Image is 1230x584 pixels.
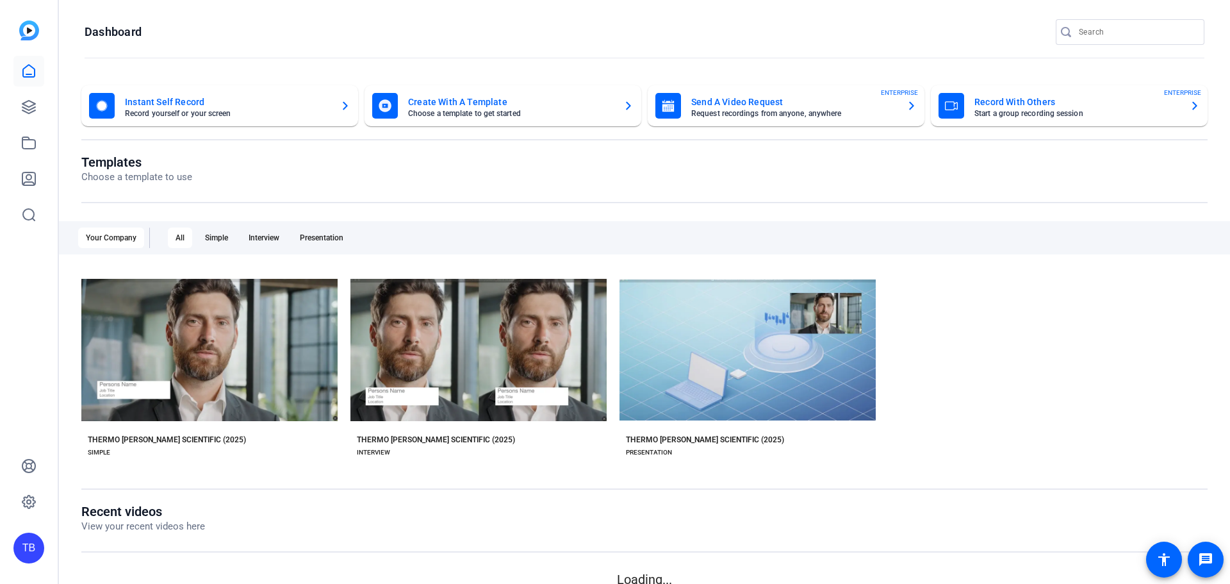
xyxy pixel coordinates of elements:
[78,228,144,248] div: Your Company
[626,447,672,458] div: PRESENTATION
[81,519,205,534] p: View your recent videos here
[626,435,784,445] div: THERMO [PERSON_NAME] SCIENTIFIC (2025)
[88,447,110,458] div: SIMPLE
[365,85,641,126] button: Create With A TemplateChoose a template to get started
[1198,552,1213,567] mat-icon: message
[168,228,192,248] div: All
[125,110,330,117] mat-card-subtitle: Record yourself or your screen
[81,504,205,519] h1: Recent videos
[19,21,39,40] img: blue-gradient.svg
[881,88,918,97] span: ENTERPRISE
[13,533,44,563] div: TB
[357,447,390,458] div: INTERVIEW
[974,94,1179,110] mat-card-title: Record With Others
[81,170,192,185] p: Choose a template to use
[408,110,613,117] mat-card-subtitle: Choose a template to get started
[931,85,1208,126] button: Record With OthersStart a group recording sessionENTERPRISE
[197,228,236,248] div: Simple
[85,24,142,40] h1: Dashboard
[241,228,287,248] div: Interview
[1156,552,1172,567] mat-icon: accessibility
[125,94,330,110] mat-card-title: Instant Self Record
[81,154,192,170] h1: Templates
[357,435,515,445] div: THERMO [PERSON_NAME] SCIENTIFIC (2025)
[1164,88,1201,97] span: ENTERPRISE
[88,435,246,445] div: THERMO [PERSON_NAME] SCIENTIFIC (2025)
[1079,24,1194,40] input: Search
[974,110,1179,117] mat-card-subtitle: Start a group recording session
[648,85,924,126] button: Send A Video RequestRequest recordings from anyone, anywhereENTERPRISE
[81,85,358,126] button: Instant Self RecordRecord yourself or your screen
[292,228,351,248] div: Presentation
[691,110,896,117] mat-card-subtitle: Request recordings from anyone, anywhere
[691,94,896,110] mat-card-title: Send A Video Request
[408,94,613,110] mat-card-title: Create With A Template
